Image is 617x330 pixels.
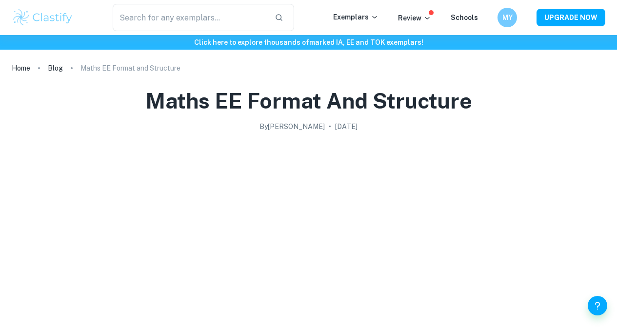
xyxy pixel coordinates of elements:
[329,121,331,132] p: •
[333,12,378,22] p: Exemplars
[335,121,358,132] h2: [DATE]
[259,121,325,132] h2: By [PERSON_NAME]
[588,296,607,315] button: Help and Feedback
[537,9,605,26] button: UPGRADE NOW
[145,87,472,115] h1: Maths EE Format and Structure
[12,8,74,27] img: Clastify logo
[12,61,30,75] a: Home
[113,4,267,31] input: Search for any exemplars...
[502,12,513,23] h6: MY
[451,14,478,21] a: Schools
[48,61,63,75] a: Blog
[498,8,517,27] button: MY
[2,37,615,48] h6: Click here to explore thousands of marked IA, EE and TOK exemplars !
[398,13,431,23] p: Review
[80,63,180,73] p: Maths EE Format and Structure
